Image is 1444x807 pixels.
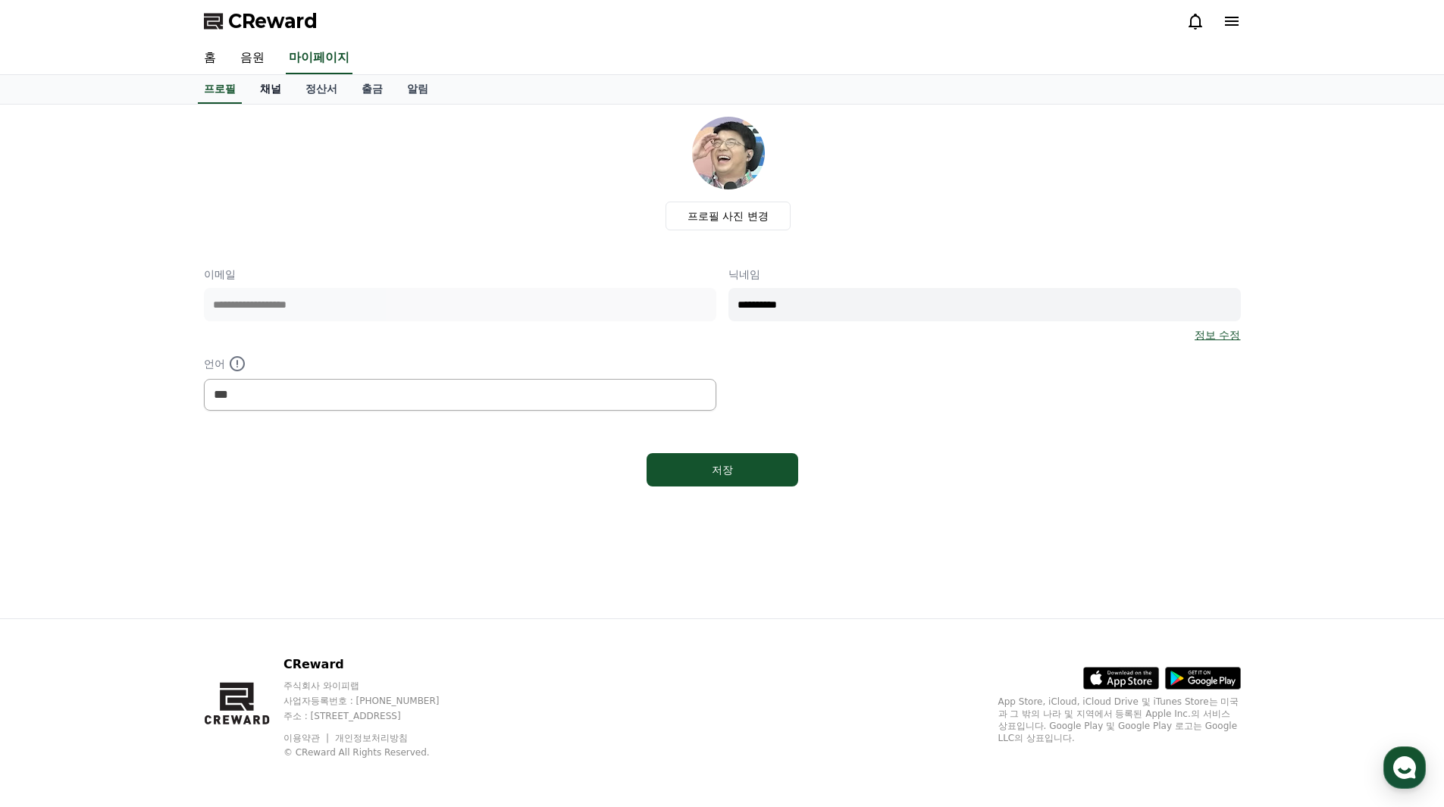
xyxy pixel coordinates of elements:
[283,695,468,707] p: 사업자등록번호 : [PHONE_NUMBER]
[192,42,228,74] a: 홈
[286,42,352,74] a: 마이페이지
[228,42,277,74] a: 음원
[100,480,196,518] a: 대화
[204,9,318,33] a: CReward
[283,680,468,692] p: 주식회사 와이피랩
[283,655,468,674] p: CReward
[677,462,768,477] div: 저장
[198,75,242,104] a: 프로필
[234,503,252,515] span: 설정
[228,9,318,33] span: CReward
[692,117,765,189] img: profile_image
[293,75,349,104] a: 정산서
[283,710,468,722] p: 주소 : [STREET_ADDRESS]
[139,504,157,516] span: 대화
[666,202,791,230] label: 프로필 사진 변경
[5,480,100,518] a: 홈
[48,503,57,515] span: 홈
[998,696,1241,744] p: App Store, iCloud, iCloud Drive 및 iTunes Store는 미국과 그 밖의 나라 및 지역에서 등록된 Apple Inc.의 서비스 상표입니다. Goo...
[335,733,408,743] a: 개인정보처리방침
[283,746,468,759] p: © CReward All Rights Reserved.
[647,453,798,486] button: 저장
[395,75,440,104] a: 알림
[728,267,1241,282] p: 닉네임
[349,75,395,104] a: 출금
[283,733,331,743] a: 이용약관
[248,75,293,104] a: 채널
[204,267,716,282] p: 이메일
[1195,327,1240,343] a: 정보 수정
[204,355,716,373] p: 언어
[196,480,291,518] a: 설정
